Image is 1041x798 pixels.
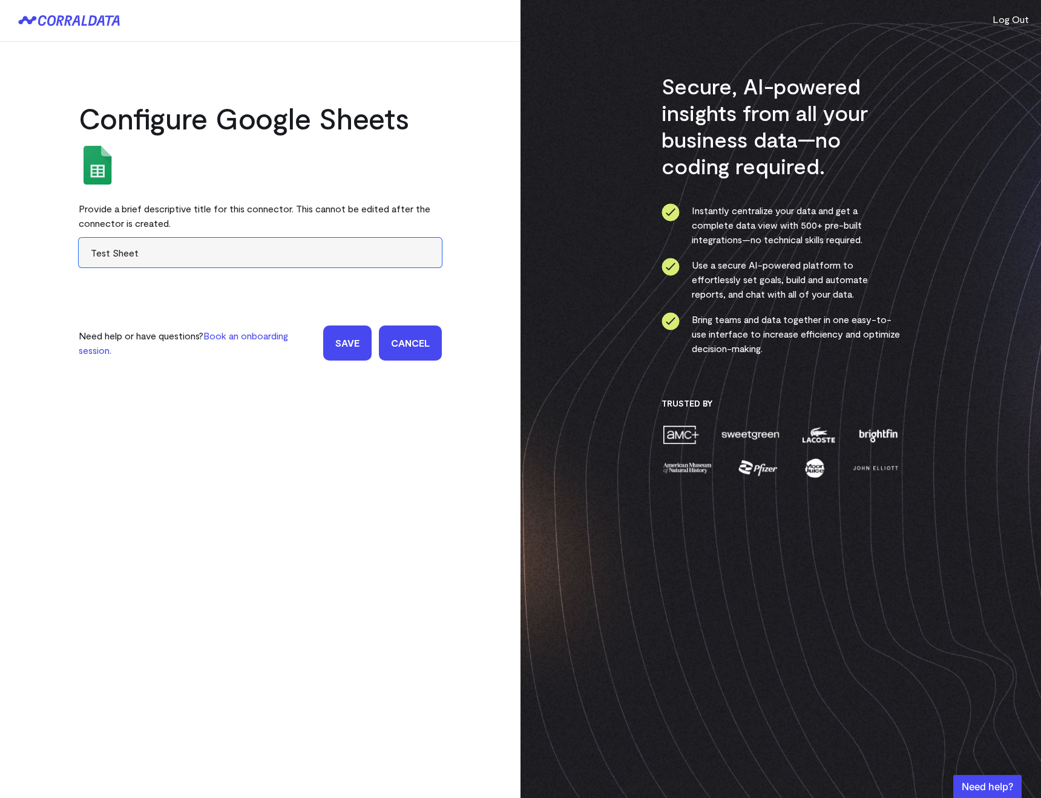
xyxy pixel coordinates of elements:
h3: Secure, AI-powered insights from all your business data—no coding required. [662,73,901,179]
input: Save [323,325,372,361]
img: pfizer-e137f5fc.png [737,457,779,479]
img: amnh-5afada46.png [662,457,714,479]
li: Use a secure AI-powered platform to effortlessly set goals, build and automate reports, and chat ... [662,258,901,301]
li: Instantly centralize your data and get a complete data view with 500+ pre-built integrations—no t... [662,203,901,247]
img: google_sheets-5a4bad8e.svg [79,146,117,185]
div: Provide a brief descriptive title for this connector. This cannot be edited after the connector i... [79,194,442,238]
p: Need help or have questions? [79,329,316,358]
input: Enter title here... [79,238,442,267]
img: amc-0b11a8f1.png [662,424,700,445]
img: ico-check-circle-4b19435c.svg [662,203,680,221]
img: ico-check-circle-4b19435c.svg [662,312,680,330]
img: moon-juice-c312e729.png [803,457,827,479]
img: brightfin-a251e171.png [856,424,900,445]
button: Log Out [993,12,1029,27]
li: Bring teams and data together in one easy-to-use interface to increase efficiency and optimize de... [662,312,901,356]
img: sweetgreen-1d1fb32c.png [720,424,781,445]
a: Cancel [379,325,442,361]
h2: Configure Google Sheets [79,100,442,136]
img: john-elliott-25751c40.png [851,457,900,479]
h3: Trusted By [662,398,901,409]
img: ico-check-circle-4b19435c.svg [662,258,680,276]
img: lacoste-7a6b0538.png [801,424,836,445]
